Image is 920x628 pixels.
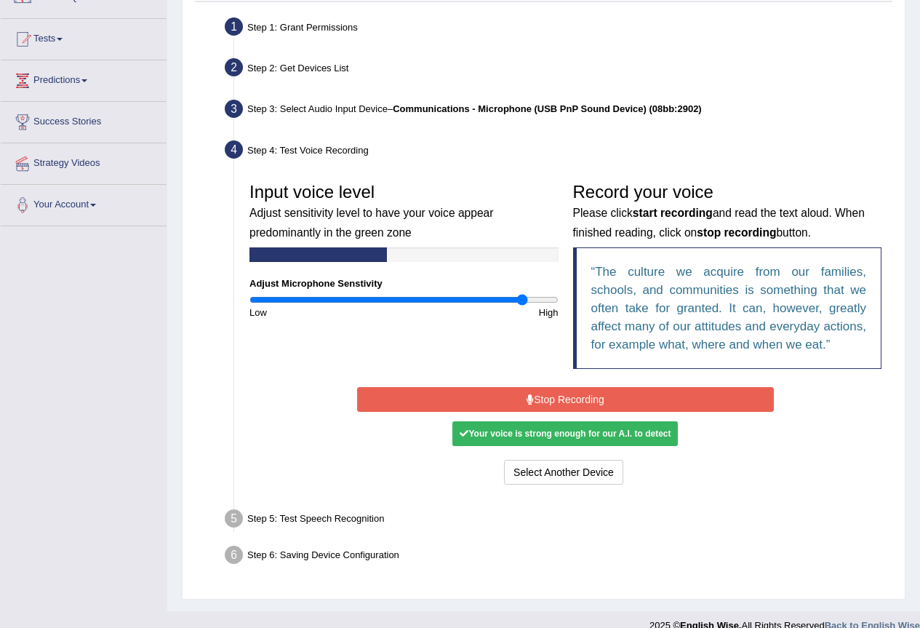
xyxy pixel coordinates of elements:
[633,207,713,219] b: start recording
[388,103,702,114] span: –
[249,277,383,290] label: Adjust Microphone Senstivity
[218,136,898,168] div: Step 4: Test Voice Recording
[218,505,898,537] div: Step 5: Test Speech Recognition
[218,13,898,45] div: Step 1: Grant Permissions
[218,541,898,573] div: Step 6: Saving Device Configuration
[1,185,167,221] a: Your Account
[1,102,167,138] a: Success Stories
[452,421,678,446] div: Your voice is strong enough for our A.I. to detect
[393,103,702,114] b: Communications - Microphone (USB PnP Sound Device) (08bb:2902)
[504,460,623,485] button: Select Another Device
[404,306,565,319] div: High
[218,95,898,127] div: Step 3: Select Audio Input Device
[218,54,898,86] div: Step 2: Get Devices List
[357,387,774,412] button: Stop Recording
[242,306,404,319] div: Low
[249,183,559,240] h3: Input voice level
[1,143,167,180] a: Strategy Videos
[1,19,167,55] a: Tests
[1,60,167,97] a: Predictions
[591,265,867,351] q: The culture we acquire from our families, schools, and communities is something that we often tak...
[697,226,776,239] b: stop recording
[249,207,493,238] small: Adjust sensitivity level to have your voice appear predominantly in the green zone
[573,207,865,238] small: Please click and read the text aloud. When finished reading, click on button.
[573,183,882,240] h3: Record your voice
